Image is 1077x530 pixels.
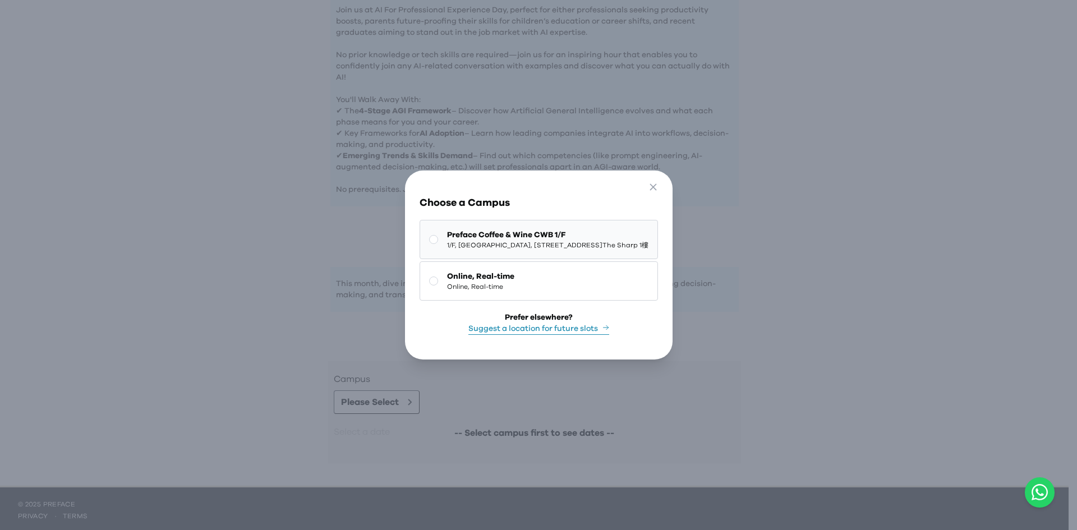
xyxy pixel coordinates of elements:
button: Preface Coffee & Wine CWB 1/F1/F, [GEOGRAPHIC_DATA], [STREET_ADDRESS]The Sharp 1樓 [420,220,658,259]
span: 1/F, [GEOGRAPHIC_DATA], [STREET_ADDRESS]The Sharp 1樓 [447,241,648,250]
button: Suggest a location for future slots [468,323,609,335]
span: Online, Real-time [447,271,514,282]
span: Online, Real-time [447,282,514,291]
button: Online, Real-timeOnline, Real-time [420,261,658,301]
span: Preface Coffee & Wine CWB 1/F [447,229,648,241]
h3: Choose a Campus [420,195,658,211]
div: Prefer elsewhere? [505,312,573,323]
